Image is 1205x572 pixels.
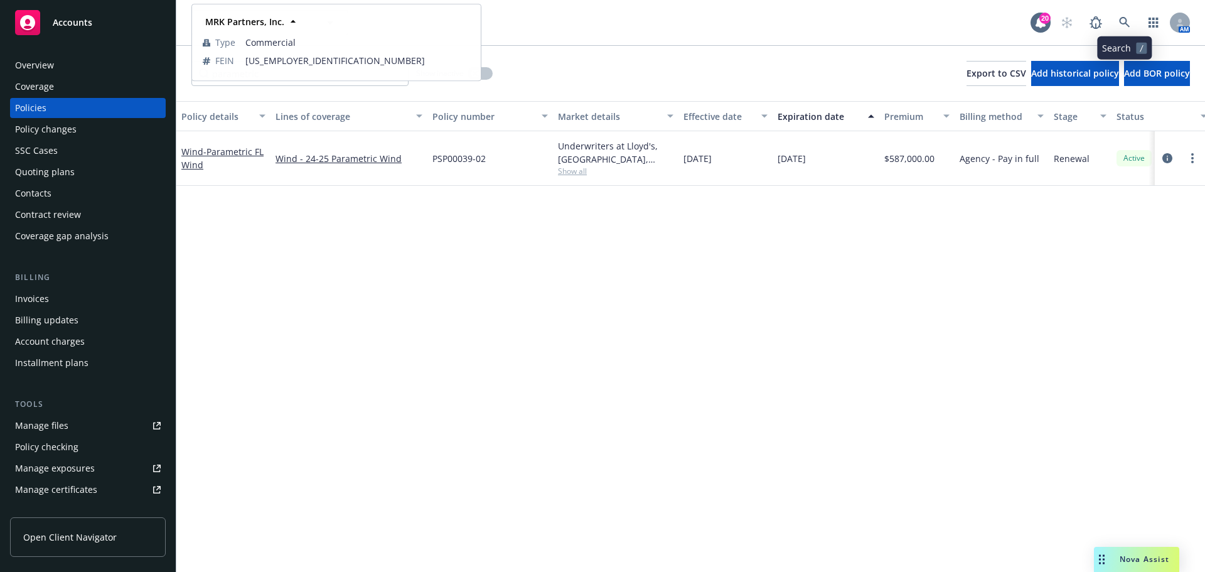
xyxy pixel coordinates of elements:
button: Billing method [955,101,1049,131]
span: [US_EMPLOYER_IDENTIFICATION_NUMBER] [245,54,470,67]
div: Premium [884,110,936,123]
strong: MRK Partners, Inc. [205,16,284,28]
button: Expiration date [773,101,879,131]
span: Open Client Navigator [23,531,117,544]
div: Billing updates [15,310,78,330]
a: Wind [181,146,264,171]
a: Report a Bug [1083,10,1108,35]
div: Policy details [181,110,252,123]
span: Renewal [1054,152,1090,165]
button: Effective date [678,101,773,131]
div: Installment plans [15,353,88,373]
div: Manage claims [15,501,78,521]
a: SSC Cases [10,141,166,161]
a: Contacts [10,183,166,203]
a: Policies [10,98,166,118]
a: Accounts [10,5,166,40]
a: circleInformation [1160,151,1175,166]
div: Status [1117,110,1193,123]
div: Overview [15,55,54,75]
a: Policy checking [10,437,166,457]
a: Start snowing [1054,10,1079,35]
a: Account charges [10,332,166,352]
button: Market details [553,101,678,131]
span: Add historical policy [1031,67,1119,79]
button: Export to CSV [967,61,1026,86]
a: Overview [10,55,166,75]
a: Billing updates [10,310,166,330]
a: Quoting plans [10,162,166,182]
div: 20 [1039,13,1051,24]
a: Manage claims [10,501,166,521]
button: Policy details [176,101,270,131]
div: Expiration date [778,110,860,123]
span: [DATE] [778,152,806,165]
div: Account charges [15,332,85,352]
span: $587,000.00 [884,152,935,165]
div: Policy changes [15,119,77,139]
button: Lines of coverage [270,101,427,131]
a: Coverage gap analysis [10,226,166,246]
button: Add BOR policy [1124,61,1190,86]
span: Type [215,36,235,49]
div: Manage exposures [15,458,95,478]
button: Policy number [427,101,553,131]
div: Stage [1054,110,1093,123]
div: Invoices [15,289,49,309]
a: Invoices [10,289,166,309]
div: Quoting plans [15,162,75,182]
span: - Parametric FL Wind [181,146,264,171]
a: Switch app [1141,10,1166,35]
div: Effective date [683,110,754,123]
span: Commercial [245,36,470,49]
span: Add BOR policy [1124,67,1190,79]
div: Market details [558,110,660,123]
span: [DATE] [683,152,712,165]
a: Contract review [10,205,166,225]
span: Nova Assist [1120,554,1169,564]
span: PSP00039-02 [432,152,486,165]
a: Manage certificates [10,480,166,500]
span: Export to CSV [967,67,1026,79]
a: more [1185,151,1200,166]
div: Billing method [960,110,1030,123]
div: Policy number [432,110,534,123]
span: Agency - Pay in full [960,152,1039,165]
span: FEIN [215,54,234,67]
div: Contacts [15,183,51,203]
div: SSC Cases [15,141,58,161]
div: Coverage gap analysis [15,226,109,246]
div: Drag to move [1094,547,1110,572]
div: Underwriters at Lloyd's, [GEOGRAPHIC_DATA], [PERSON_NAME] of [GEOGRAPHIC_DATA], [GEOGRAPHIC_DATA] [558,139,673,166]
a: Manage exposures [10,458,166,478]
div: Billing [10,271,166,284]
a: Wind - 24-25 Parametric Wind [276,152,422,165]
a: Installment plans [10,353,166,373]
div: Tools [10,398,166,411]
div: Manage certificates [15,480,97,500]
button: Nova Assist [1094,547,1179,572]
div: Coverage [15,77,54,97]
div: Manage files [15,416,68,436]
button: Premium [879,101,955,131]
a: Manage files [10,416,166,436]
a: Policy changes [10,119,166,139]
div: Lines of coverage [276,110,409,123]
a: Coverage [10,77,166,97]
span: Active [1122,153,1147,164]
div: Contract review [15,205,81,225]
button: Stage [1049,101,1111,131]
div: Policy checking [15,437,78,457]
button: Add historical policy [1031,61,1119,86]
span: Accounts [53,18,92,28]
a: Search [1112,10,1137,35]
span: Show all [558,166,673,176]
div: Policies [15,98,46,118]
